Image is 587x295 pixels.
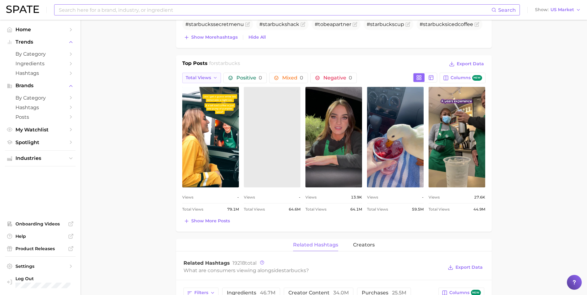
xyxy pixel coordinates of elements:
span: Onboarding Videos [15,221,65,227]
span: Show more hashtags [191,35,238,40]
span: My Watchlist [15,127,65,133]
span: # cup [367,21,404,27]
span: Posts [15,114,65,120]
span: Related Hashtags [183,260,230,266]
span: Trends [15,39,65,45]
span: Negative [323,75,352,80]
button: Flag as miscategorized or irrelevant [300,22,305,27]
span: Views [367,194,378,201]
span: total [232,260,257,266]
a: Hashtags [5,103,76,112]
button: Flag as miscategorized or irrelevant [405,22,410,27]
a: Spotlight [5,138,76,147]
button: ShowUS Market [533,6,582,14]
span: starbucks [189,21,213,27]
span: - [422,194,424,201]
button: Total Views [182,73,221,83]
span: # icedcoffee [420,21,473,27]
span: Total Views [182,206,203,213]
button: Flag as miscategorized or irrelevant [352,22,357,27]
button: Export Data [446,263,484,272]
button: Show more posts [182,217,231,225]
h2: for [209,60,240,69]
span: related hashtags [293,242,338,248]
span: 13.9k [351,194,362,201]
span: Product Releases [15,246,65,251]
span: 0 [349,75,352,81]
span: Ingredients [15,61,65,66]
button: Flag as miscategorized or irrelevant [245,22,250,27]
a: My Watchlist [5,125,76,135]
span: 0 [300,75,303,81]
span: 64.6m [289,206,300,213]
button: Show morehashtags [182,33,239,42]
span: Hashtags [15,70,65,76]
a: Home [5,25,76,34]
span: Positive [236,75,262,80]
img: SPATE [6,6,39,13]
span: starbucks [423,21,447,27]
span: Export Data [455,265,483,270]
span: Total Views [186,75,211,80]
span: Views [429,194,440,201]
span: new [472,75,482,81]
a: Hashtags [5,68,76,78]
span: Hashtags [15,105,65,110]
a: Onboarding Videos [5,219,76,229]
span: Settings [15,263,65,269]
h1: Top Posts [182,60,208,69]
button: Industries [5,154,76,163]
span: Total Views [429,206,450,213]
span: Columns [451,75,482,81]
button: Export Data [447,60,485,68]
span: Views [244,194,255,201]
a: Settings [5,262,76,271]
span: Views [182,194,193,201]
span: # hack [259,21,299,27]
span: US Market [550,8,574,11]
input: Search here for a brand, industry, or ingredient [58,5,491,15]
a: by Category [5,49,76,59]
span: # secretmenu [185,21,244,27]
span: Export Data [457,61,484,66]
button: Trends [5,37,76,47]
span: 64.1m [350,206,362,213]
span: Search [498,7,516,13]
span: 79.1m [227,206,239,213]
button: Brands [5,81,76,90]
a: Product Releases [5,244,76,253]
span: Total Views [244,206,265,213]
span: Industries [15,156,65,161]
span: 19218 [232,260,245,266]
span: Total Views [367,206,388,213]
span: 59.5m [412,206,424,213]
span: 27.6k [474,194,485,201]
span: Show [535,8,549,11]
span: starbucks [216,60,240,66]
span: Brands [15,83,65,88]
span: Help [15,233,65,239]
a: Help [5,232,76,241]
div: What are consumers viewing alongside ? [183,266,443,275]
button: Flag as miscategorized or irrelevant [474,22,479,27]
span: by Category [15,95,65,101]
a: Posts [5,112,76,122]
button: Columnsnew [440,73,485,83]
span: Mixed [282,75,303,80]
span: Home [15,27,65,32]
a: by Category [5,93,76,103]
span: by Category [15,51,65,57]
span: - [237,194,239,201]
span: Views [305,194,317,201]
span: Total Views [305,206,326,213]
span: - [299,194,300,201]
span: #tobeapartner [315,21,351,27]
span: Show more posts [191,218,230,224]
a: Ingredients [5,59,76,68]
span: 44.9m [473,206,485,213]
span: creators [353,242,375,248]
a: Log out. Currently logged in with e-mail jacob.demos@robertet.com. [5,274,76,290]
span: starbucks [370,21,395,27]
span: 0 [259,75,262,81]
span: Log Out [15,276,76,281]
